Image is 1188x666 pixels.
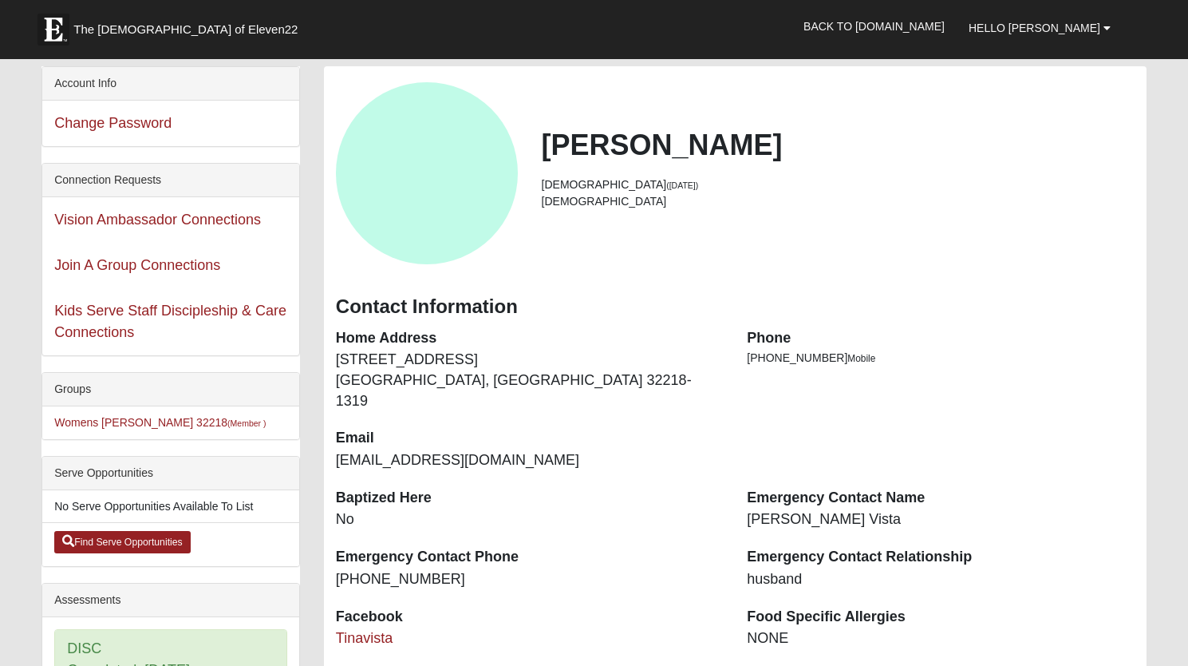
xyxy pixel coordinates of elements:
[666,180,698,190] small: ([DATE])
[747,547,1134,568] dt: Emergency Contact Relationship
[54,531,191,553] a: Find Serve Opportunities
[227,418,266,428] small: (Member )
[969,22,1100,34] span: Hello [PERSON_NAME]
[54,115,172,131] a: Change Password
[747,607,1134,628] dt: Food Specific Allergies
[336,82,518,264] a: View Fullsize Photo
[336,509,723,530] dd: No
[42,373,299,406] div: Groups
[42,490,299,523] li: No Serve Opportunities Available To List
[747,509,1134,530] dd: [PERSON_NAME] Vista
[747,350,1134,367] li: [PHONE_NUMBER]
[847,353,875,364] span: Mobile
[42,164,299,197] div: Connection Requests
[542,128,1135,162] h2: [PERSON_NAME]
[336,630,393,646] a: Tinavista
[957,8,1123,48] a: Hello [PERSON_NAME]
[336,428,723,449] dt: Email
[336,350,723,411] dd: [STREET_ADDRESS] [GEOGRAPHIC_DATA], [GEOGRAPHIC_DATA] 32218-1319
[54,257,220,273] a: Join A Group Connections
[747,569,1134,590] dd: husband
[336,450,723,471] dd: [EMAIL_ADDRESS][DOMAIN_NAME]
[42,67,299,101] div: Account Info
[747,628,1134,649] dd: NONE
[542,176,1135,193] li: [DEMOGRAPHIC_DATA]
[54,416,266,429] a: Womens [PERSON_NAME] 32218(Member )
[73,22,298,38] span: The [DEMOGRAPHIC_DATA] of Eleven22
[747,488,1134,509] dt: Emergency Contact Name
[336,488,723,509] dt: Baptized Here
[542,193,1135,210] li: [DEMOGRAPHIC_DATA]
[42,584,299,617] div: Assessments
[336,607,723,628] dt: Facebook
[747,328,1134,349] dt: Phone
[336,569,723,590] dd: [PHONE_NUMBER]
[336,295,1135,319] h3: Contact Information
[30,6,349,46] a: The [DEMOGRAPHIC_DATA] of Eleven22
[54,303,286,340] a: Kids Serve Staff Discipleship & Care Connections
[336,328,723,349] dt: Home Address
[791,6,957,46] a: Back to [DOMAIN_NAME]
[37,14,69,46] img: Eleven22 logo
[42,457,299,490] div: Serve Opportunities
[54,212,261,228] a: Vision Ambassador Connections
[336,547,723,568] dt: Emergency Contact Phone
